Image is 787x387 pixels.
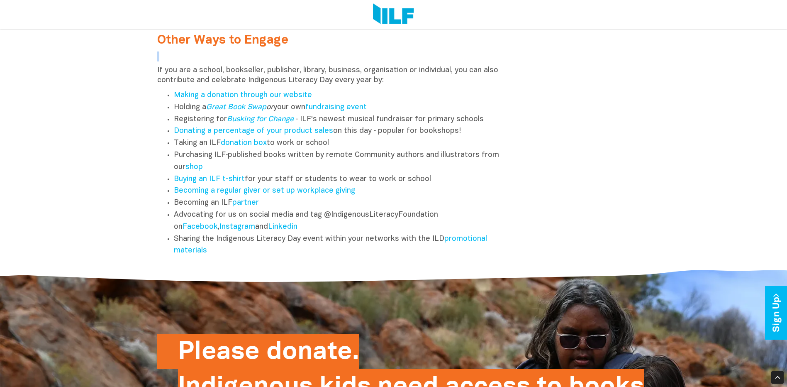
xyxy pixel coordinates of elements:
[174,174,509,186] li: for your staff or students to wear to work or school
[174,102,509,114] li: Holding a your own
[219,223,255,230] a: Instagram
[227,116,294,123] a: Busking for Change
[174,187,355,194] a: Becoming a regular giver or set up workplace giving
[174,209,509,233] li: Advocating for us on social media and tag @IndigenousLiteracyFoundation on , and
[157,34,509,47] h2: Other Ways to Engage
[206,104,273,111] em: or
[174,92,312,99] a: Making a donation through our website
[232,199,259,206] a: partner
[373,3,414,26] img: Logo
[174,233,509,257] li: Sharing the Indigenous Literacy Day event within your networks with the ILD
[268,223,297,230] a: Linkedin
[157,66,509,86] p: If you are a school, bookseller, publisher, library, business, organisation or individual, you ca...
[174,197,509,209] li: Becoming an ILF
[174,127,333,135] a: Donating a percentage of your product sales
[183,223,218,230] a: Facebook
[174,114,509,126] li: Registering for ‑ ILF's newest musical fundraiser for primary schools
[206,104,266,111] a: Great Book Swap
[221,140,267,147] a: donation box
[185,164,203,171] a: shop
[305,104,367,111] a: fundraising event
[771,371,784,384] div: Scroll Back to Top
[174,176,245,183] a: Buying an ILF t-shirt
[174,149,509,174] li: Purchasing ILF‑published books written by remote Community authors and illustrators from our
[174,137,509,149] li: Taking an ILF to work or school
[174,125,509,137] li: on this day ‑ popular for bookshops!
